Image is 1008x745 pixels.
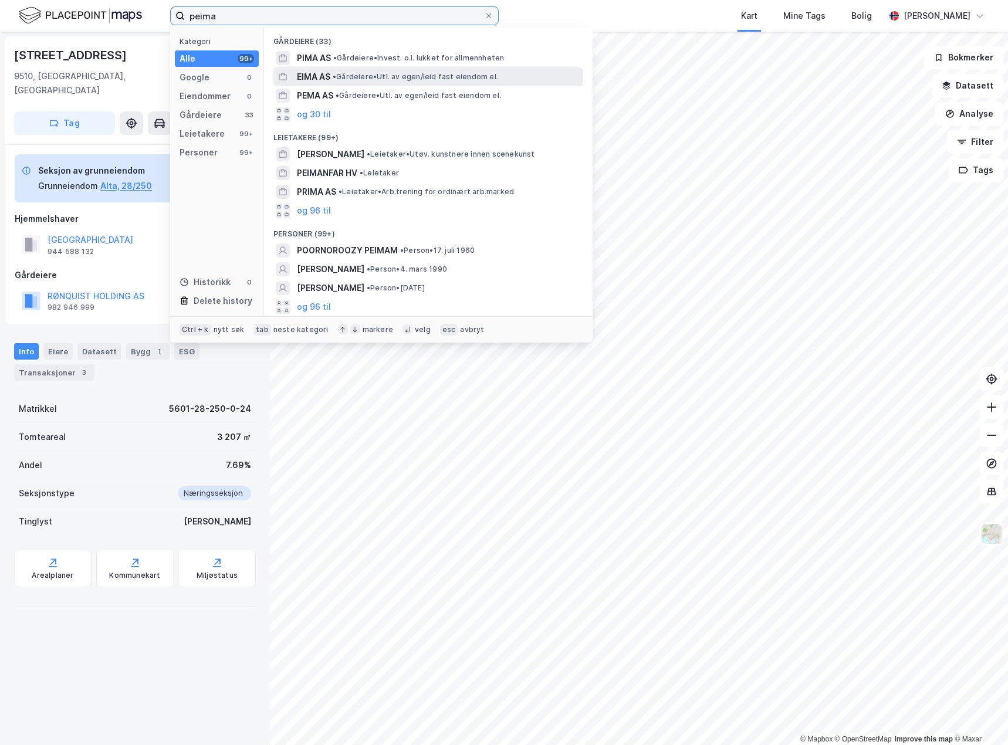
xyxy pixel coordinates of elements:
[19,402,57,416] div: Matrikkel
[109,571,160,580] div: Kommunekart
[297,51,331,65] span: PIMA AS
[297,147,364,161] span: [PERSON_NAME]
[180,145,218,160] div: Personer
[180,108,222,122] div: Gårdeiere
[935,102,1003,126] button: Analyse
[980,523,1003,545] img: Z
[19,486,75,500] div: Seksjonstype
[245,73,254,82] div: 0
[184,514,251,529] div: [PERSON_NAME]
[174,343,199,360] div: ESG
[43,343,73,360] div: Eiere
[932,74,1003,97] button: Datasett
[333,53,504,63] span: Gårdeiere • Invest. o.l. lukket for allmennheten
[297,166,357,180] span: PEIMANFAR HV
[14,343,39,360] div: Info
[949,158,1003,182] button: Tags
[400,246,475,255] span: Person • 17. juli 1960
[895,735,953,743] a: Improve this map
[100,179,152,193] button: Alta, 28/250
[339,187,514,197] span: Leietaker • Arb.trening for ordinært arb.marked
[185,7,484,25] input: Søk på adresse, matrikkel, gårdeiere, leietakere eller personer
[48,247,94,256] div: 944 588 132
[851,9,872,23] div: Bolig
[19,5,142,26] img: logo.f888ab2527a4732fd821a326f86c7f29.svg
[949,689,1008,745] iframe: Chat Widget
[245,92,254,101] div: 0
[15,268,255,282] div: Gårdeiere
[741,9,757,23] div: Kart
[367,283,425,293] span: Person • [DATE]
[297,107,331,121] button: og 30 til
[180,127,225,141] div: Leietakere
[336,91,339,100] span: •
[245,277,254,287] div: 0
[238,129,254,138] div: 99+
[214,325,245,334] div: nytt søk
[460,325,484,334] div: avbryt
[367,150,370,158] span: •
[333,53,337,62] span: •
[38,164,152,178] div: Seksjon av grunneiendom
[336,91,501,100] span: Gårdeiere • Utl. av egen/leid fast eiendom el.
[197,571,238,580] div: Miljøstatus
[360,168,363,177] span: •
[440,324,458,336] div: esc
[32,571,73,580] div: Arealplaner
[924,46,1003,69] button: Bokmerker
[169,402,251,416] div: 5601-28-250-0-24
[835,735,892,743] a: OpenStreetMap
[415,325,431,334] div: velg
[15,212,255,226] div: Hjemmelshaver
[180,324,211,336] div: Ctrl + k
[367,265,370,273] span: •
[226,458,251,472] div: 7.69%
[38,179,98,193] div: Grunneiendom
[360,168,399,178] span: Leietaker
[949,689,1008,745] div: Kontrollprogram for chat
[253,324,271,336] div: tab
[783,9,826,23] div: Mine Tags
[339,187,342,196] span: •
[245,110,254,120] div: 33
[180,70,209,84] div: Google
[194,294,252,308] div: Delete history
[297,185,336,199] span: PRIMA AS
[363,325,393,334] div: markere
[367,265,447,274] span: Person • 4. mars 1990
[273,325,329,334] div: neste kategori
[14,46,129,65] div: [STREET_ADDRESS]
[153,346,165,357] div: 1
[180,275,231,289] div: Historikk
[126,343,170,360] div: Bygg
[333,72,498,82] span: Gårdeiere • Utl. av egen/leid fast eiendom el.
[14,111,115,135] button: Tag
[19,430,66,444] div: Tomteareal
[19,458,42,472] div: Andel
[297,70,330,84] span: EIMA AS
[947,130,1003,154] button: Filter
[264,220,593,241] div: Personer (99+)
[297,281,364,295] span: [PERSON_NAME]
[180,52,195,66] div: Alle
[297,262,364,276] span: [PERSON_NAME]
[264,124,593,145] div: Leietakere (99+)
[238,148,254,157] div: 99+
[800,735,833,743] a: Mapbox
[297,89,333,103] span: PEMA AS
[180,89,231,103] div: Eiendommer
[217,430,251,444] div: 3 207 ㎡
[78,367,90,378] div: 3
[238,54,254,63] div: 99+
[297,243,398,258] span: POORNOROOZY PEIMAM
[333,72,336,81] span: •
[19,514,52,529] div: Tinglyst
[367,150,535,159] span: Leietaker • Utøv. kunstnere innen scenekunst
[264,28,593,49] div: Gårdeiere (33)
[77,343,121,360] div: Datasett
[367,283,370,292] span: •
[400,246,404,255] span: •
[14,69,190,97] div: 9510, [GEOGRAPHIC_DATA], [GEOGRAPHIC_DATA]
[297,300,331,314] button: og 96 til
[180,37,259,46] div: Kategori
